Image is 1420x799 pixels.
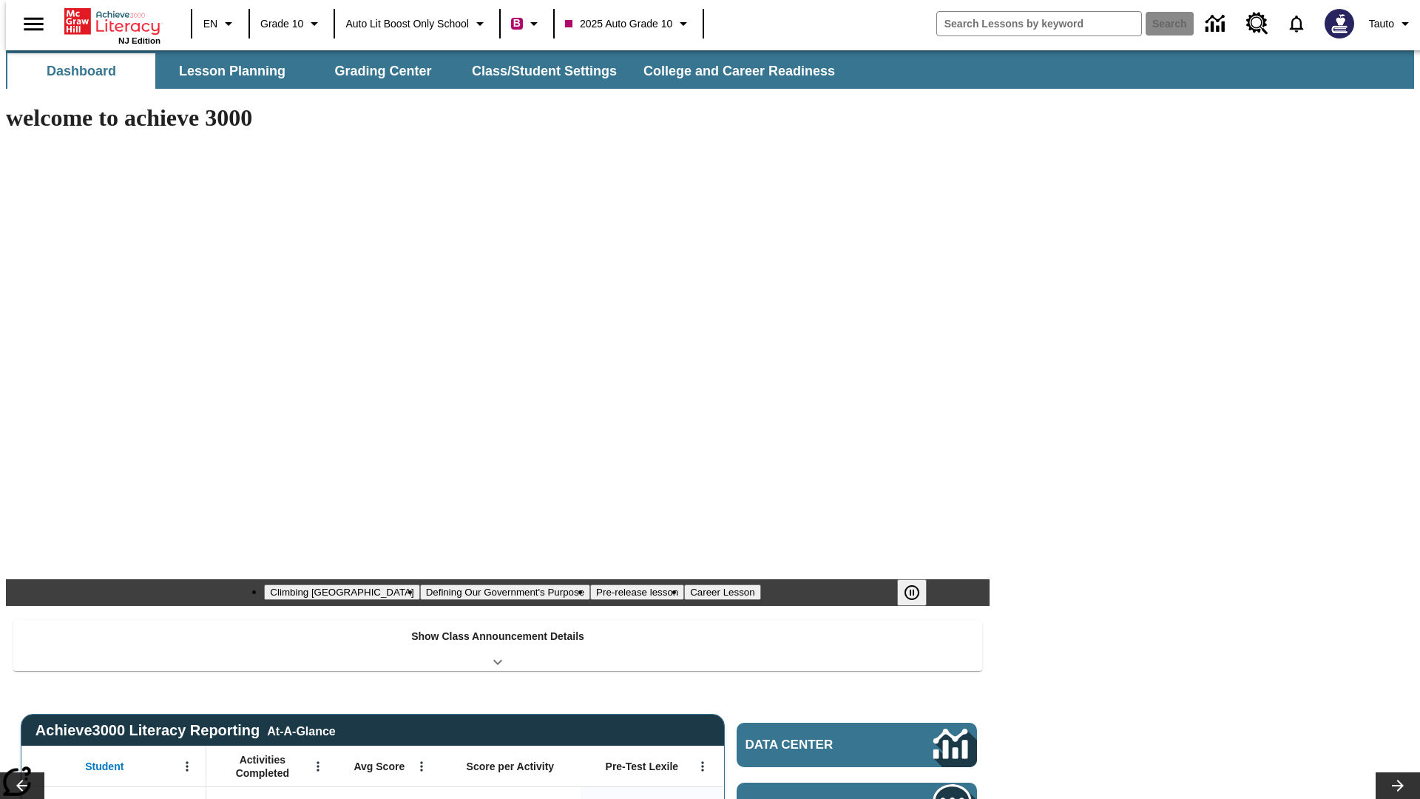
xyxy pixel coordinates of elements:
[267,722,335,738] div: At-A-Glance
[1369,16,1394,32] span: Tauto
[260,16,303,32] span: Grade 10
[410,755,433,778] button: Open Menu
[559,10,698,37] button: Class: 2025 Auto Grade 10, Select your class
[1197,4,1237,44] a: Data Center
[158,53,306,89] button: Lesson Planning
[1237,4,1277,44] a: Resource Center, Will open in new tab
[937,12,1141,36] input: search field
[13,620,982,671] div: Show Class Announcement Details
[420,584,590,600] button: Slide 2 Defining Our Government's Purpose
[1363,10,1420,37] button: Profile/Settings
[197,10,244,37] button: Language: EN, Select a language
[203,16,217,32] span: EN
[35,722,336,739] span: Achieve3000 Literacy Reporting
[692,755,714,778] button: Open Menu
[897,579,927,606] button: Pause
[214,753,311,780] span: Activities Completed
[254,10,329,37] button: Grade: Grade 10, Select a grade
[897,579,941,606] div: Pause
[1277,4,1316,43] a: Notifications
[590,584,684,600] button: Slide 3 Pre-release lesson
[264,584,419,600] button: Slide 1 Climbing Mount Tai
[1316,4,1363,43] button: Select a new avatar
[64,5,160,45] div: Home
[339,10,495,37] button: School: Auto Lit Boost only School, Select your school
[460,53,629,89] button: Class/Student Settings
[6,104,990,132] h1: welcome to achieve 3000
[345,16,469,32] span: Auto Lit Boost only School
[606,760,679,773] span: Pre-Test Lexile
[12,2,55,46] button: Open side menu
[6,50,1414,89] div: SubNavbar
[6,53,848,89] div: SubNavbar
[684,584,760,600] button: Slide 4 Career Lesson
[64,7,160,36] a: Home
[632,53,847,89] button: College and Career Readiness
[354,760,405,773] span: Avg Score
[505,10,549,37] button: Boost Class color is violet red. Change class color
[1376,772,1420,799] button: Lesson carousel, Next
[565,16,672,32] span: 2025 Auto Grade 10
[513,14,521,33] span: B
[307,755,329,778] button: Open Menu
[309,53,457,89] button: Grading Center
[467,760,555,773] span: Score per Activity
[7,53,155,89] button: Dashboard
[85,760,124,773] span: Student
[176,755,198,778] button: Open Menu
[118,36,160,45] span: NJ Edition
[737,723,977,767] a: Data Center
[411,629,584,644] p: Show Class Announcement Details
[1325,9,1354,38] img: Avatar
[745,738,884,752] span: Data Center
